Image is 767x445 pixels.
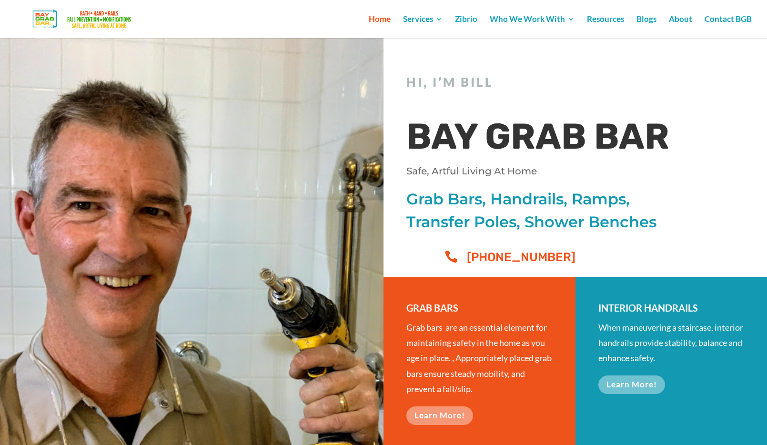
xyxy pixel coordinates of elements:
[406,188,692,233] p: Grab Bars, Handrails, Ramps, Transfer Poles, Shower Benches
[467,250,575,264] span: [PHONE_NUMBER]
[669,16,692,38] a: About
[705,16,752,38] a: Contact BGB
[455,16,477,38] a: Zibrio
[406,113,692,165] h1: BAY GRAB BAR
[403,16,443,38] a: Services
[598,375,665,394] a: Learn More!
[406,322,552,394] span: Grab bars are an essential element for maintaining safety in the home as you age in place. , Appr...
[598,301,744,320] h3: INTERIOR HANDRAILS
[406,164,692,178] p: Safe, Artful Living At Home
[587,16,624,38] a: Resources
[444,250,458,263] span: 
[598,322,743,364] span: When maneuvering a staircase, interior handrails provide stability, balance and enhance safety.
[406,301,552,320] h3: GRAB BARS
[369,16,391,38] a: Home
[490,16,575,38] a: Who We Work With
[406,406,473,425] a: Learn More!
[16,7,150,31] img: Bay Grab Bar
[636,16,656,38] a: Blogs
[406,75,692,94] h2: Hi, I’m Bill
